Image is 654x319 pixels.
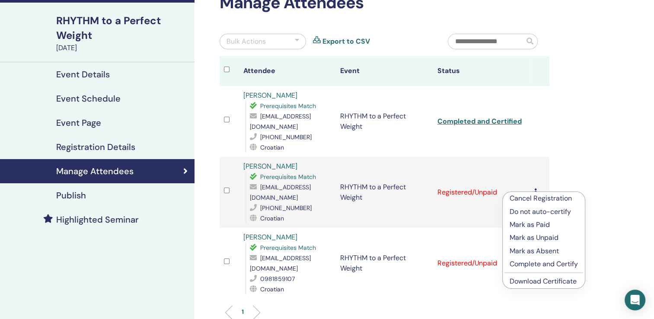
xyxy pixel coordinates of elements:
[260,102,316,110] span: Prerequisites Match
[51,13,195,53] a: RHYTHM to a Perfect Weight[DATE]
[260,173,316,181] span: Prerequisites Match
[510,207,578,217] p: Do not auto-certify
[243,91,297,100] a: [PERSON_NAME]
[242,307,244,316] p: 1
[250,112,311,131] span: [EMAIL_ADDRESS][DOMAIN_NAME]
[56,43,189,53] div: [DATE]
[56,190,86,201] h4: Publish
[510,277,577,286] a: Download Certificate
[336,228,433,299] td: RHYTHM to a Perfect Weight
[625,290,645,310] div: Open Intercom Messenger
[322,36,370,47] a: Export to CSV
[56,69,110,80] h4: Event Details
[510,246,578,256] p: Mark as Absent
[56,118,101,128] h4: Event Page
[510,233,578,243] p: Mark as Unpaid
[260,204,312,212] span: [PHONE_NUMBER]
[433,56,530,86] th: Status
[510,193,578,204] p: Cancel Registration
[260,275,295,283] span: 0981859107
[56,93,121,104] h4: Event Schedule
[239,56,336,86] th: Attendee
[336,86,433,157] td: RHYTHM to a Perfect Weight
[336,56,433,86] th: Event
[260,244,316,252] span: Prerequisites Match
[250,183,311,201] span: [EMAIL_ADDRESS][DOMAIN_NAME]
[437,117,521,126] a: Completed and Certified
[56,166,134,176] h4: Manage Attendees
[260,214,284,222] span: Croatian
[56,142,135,152] h4: Registration Details
[510,220,578,230] p: Mark as Paid
[260,285,284,293] span: Croatian
[243,233,297,242] a: [PERSON_NAME]
[510,259,578,269] p: Complete and Certify
[336,157,433,228] td: RHYTHM to a Perfect Weight
[227,36,266,47] div: Bulk Actions
[56,214,139,225] h4: Highlighted Seminar
[56,13,189,43] div: RHYTHM to a Perfect Weight
[260,144,284,151] span: Croatian
[250,254,311,272] span: [EMAIL_ADDRESS][DOMAIN_NAME]
[243,162,297,171] a: [PERSON_NAME]
[260,133,312,141] span: [PHONE_NUMBER]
